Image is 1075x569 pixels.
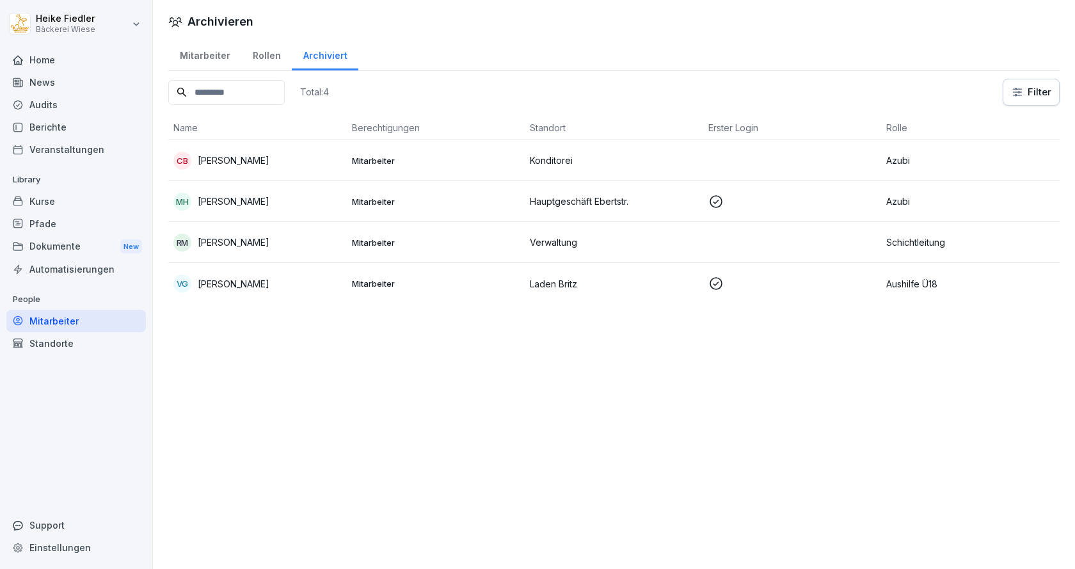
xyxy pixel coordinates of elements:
[36,25,95,34] p: Bäckerei Wiese
[1011,86,1051,99] div: Filter
[886,154,1055,167] p: Azubi
[6,212,146,235] a: Pfade
[530,154,698,167] p: Konditorei
[530,195,698,208] p: Hauptgeschäft Ebertstr.
[168,38,241,70] a: Mitarbeiter
[6,116,146,138] a: Berichte
[198,236,269,249] p: [PERSON_NAME]
[292,38,358,70] a: Archiviert
[530,236,698,249] p: Verwaltung
[6,514,146,536] div: Support
[6,332,146,355] a: Standorte
[881,116,1060,140] th: Rolle
[886,195,1055,208] p: Azubi
[198,277,269,291] p: [PERSON_NAME]
[36,13,95,24] p: Heike Fiedler
[352,237,520,248] p: Mitarbeiter
[198,195,269,208] p: [PERSON_NAME]
[352,278,520,289] p: Mitarbeiter
[886,277,1055,291] p: Aushilfe Ü18
[187,13,253,30] h1: Archivieren
[173,152,191,170] div: CB
[173,234,191,252] div: RM
[352,155,520,166] p: Mitarbeiter
[347,116,525,140] th: Berechtigungen
[525,116,703,140] th: Standort
[6,49,146,71] a: Home
[6,235,146,259] a: DokumenteNew
[6,289,146,310] p: People
[6,138,146,161] a: Veranstaltungen
[886,236,1055,249] p: Schichtleitung
[241,38,292,70] a: Rollen
[530,277,698,291] p: Laden Britz
[703,116,882,140] th: Erster Login
[6,235,146,259] div: Dokumente
[6,536,146,559] a: Einstellungen
[6,71,146,93] a: News
[173,275,191,293] div: VG
[6,170,146,190] p: Library
[352,196,520,207] p: Mitarbeiter
[300,86,329,98] p: Total: 4
[6,190,146,212] a: Kurse
[120,239,142,254] div: New
[1003,79,1059,105] button: Filter
[173,193,191,211] div: MH
[168,116,347,140] th: Name
[6,93,146,116] a: Audits
[198,154,269,167] p: [PERSON_NAME]
[6,310,146,332] a: Mitarbeiter
[6,258,146,280] a: Automatisierungen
